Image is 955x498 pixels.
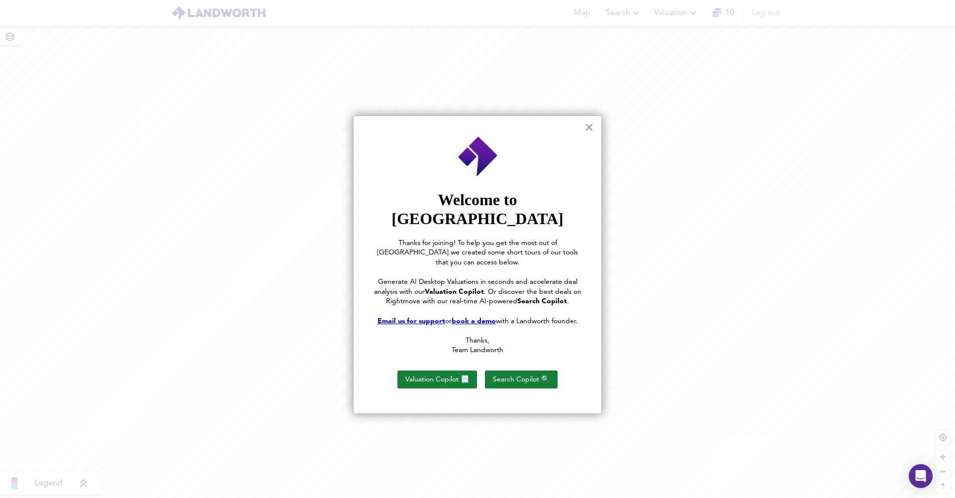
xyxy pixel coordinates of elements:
button: Close [584,119,594,135]
p: Welcome to [GEOGRAPHIC_DATA] [374,190,581,229]
p: Team Landworth [374,346,581,356]
button: Search Copilot 🔍 [485,371,558,388]
span: Generate AI Desktop Valuations in seconds and accelerate deal analysis with our [374,278,579,295]
strong: Search Copilot [517,298,567,305]
a: Email us for support [378,318,445,325]
div: Open Intercom Messenger [909,464,933,488]
p: Thanks for joining! To help you get the most out of [GEOGRAPHIC_DATA] we created some short tours... [374,239,581,268]
a: book a demo [452,318,496,325]
strong: Valuation Copilot [425,288,484,295]
span: with a Landworth founder. [496,318,578,325]
p: Thanks, [374,336,581,346]
span: or [445,318,452,325]
img: Employee Photo [457,136,499,177]
span: . Or discover the best deals on Rightmove with our real-time AI-powered [386,288,583,305]
span: . [567,298,569,305]
button: Valuation Copilot 📃 [397,371,477,388]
